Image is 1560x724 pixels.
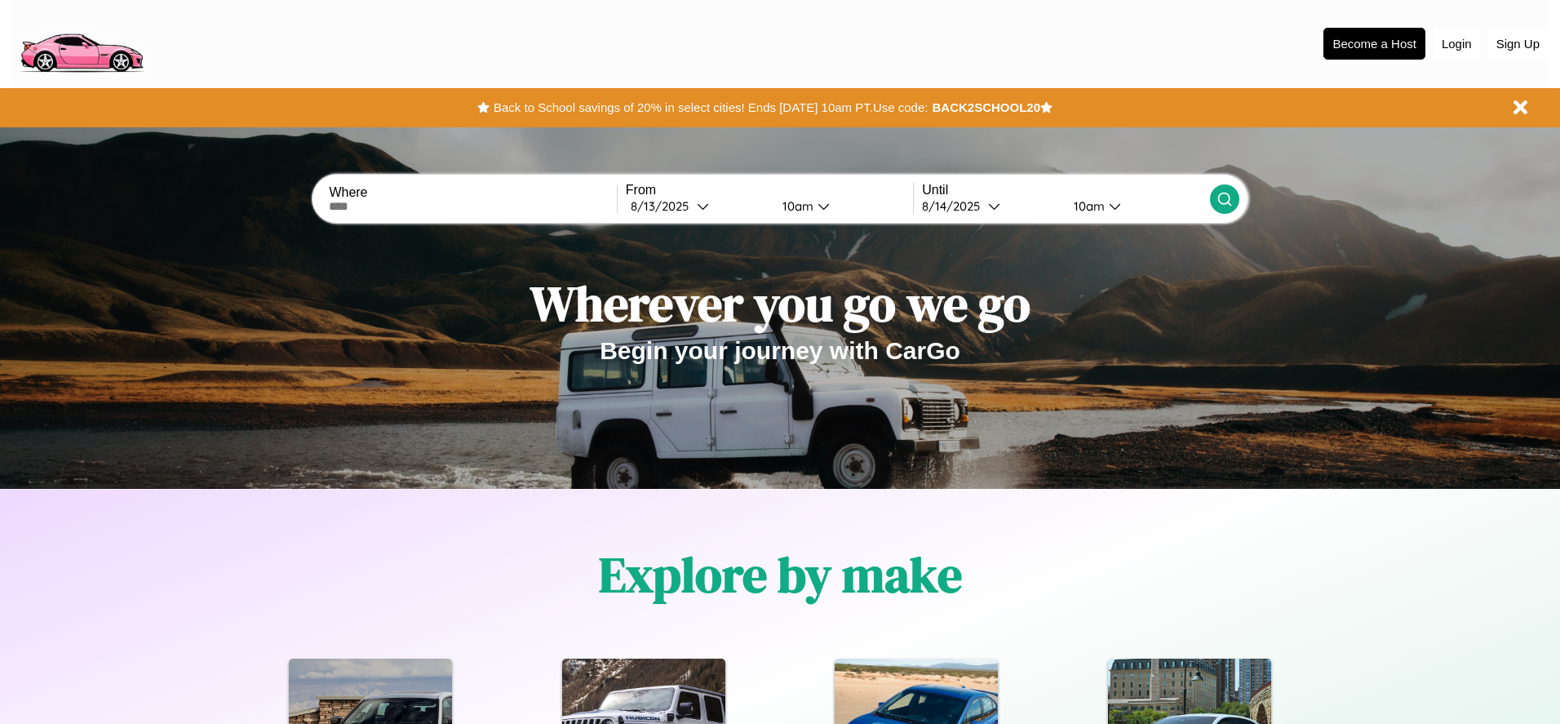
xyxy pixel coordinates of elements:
button: Become a Host [1323,28,1425,60]
div: 10am [1066,198,1109,214]
button: Back to School savings of 20% in select cities! Ends [DATE] 10am PT.Use code: [490,96,932,119]
button: 10am [769,198,913,215]
div: 8 / 14 / 2025 [922,198,988,214]
h1: Explore by make [599,541,962,608]
button: Login [1434,29,1480,59]
img: logo [12,8,150,77]
div: 8 / 13 / 2025 [631,198,697,214]
button: 10am [1061,198,1209,215]
b: BACK2SCHOOL20 [932,100,1040,114]
label: Until [922,183,1209,198]
label: Where [329,185,616,200]
button: 8/13/2025 [626,198,769,215]
label: From [626,183,913,198]
div: 10am [774,198,818,214]
button: Sign Up [1488,29,1548,59]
